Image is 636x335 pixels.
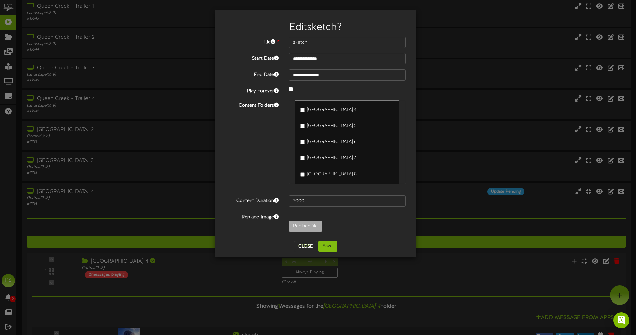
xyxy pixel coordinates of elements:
input: Title [289,37,406,48]
div: Open Intercom Messenger [613,312,629,328]
input: [GEOGRAPHIC_DATA] 6 [300,140,305,144]
label: Start Date [220,53,284,62]
input: [GEOGRAPHIC_DATA] 8 [300,172,305,177]
span: [GEOGRAPHIC_DATA] 8 [307,172,357,177]
label: Content Folders [220,100,284,109]
label: Play Forever [220,86,284,95]
label: Content Duration [220,195,284,204]
span: [GEOGRAPHIC_DATA] 6 [307,139,357,144]
label: Title [220,37,284,46]
span: [GEOGRAPHIC_DATA] 4 [307,107,357,112]
input: [GEOGRAPHIC_DATA] 4 [300,108,305,112]
h2: Edit sketch ? [225,22,406,33]
input: [GEOGRAPHIC_DATA] 5 [300,124,305,128]
button: Save [318,241,337,252]
input: [GEOGRAPHIC_DATA] 7 [300,156,305,160]
span: [GEOGRAPHIC_DATA] 7 [307,155,356,160]
label: Replace Image [220,212,284,221]
label: End Date [220,69,284,78]
input: 15 [289,195,406,207]
span: [GEOGRAPHIC_DATA] 5 [307,123,356,128]
button: Close [294,241,317,252]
